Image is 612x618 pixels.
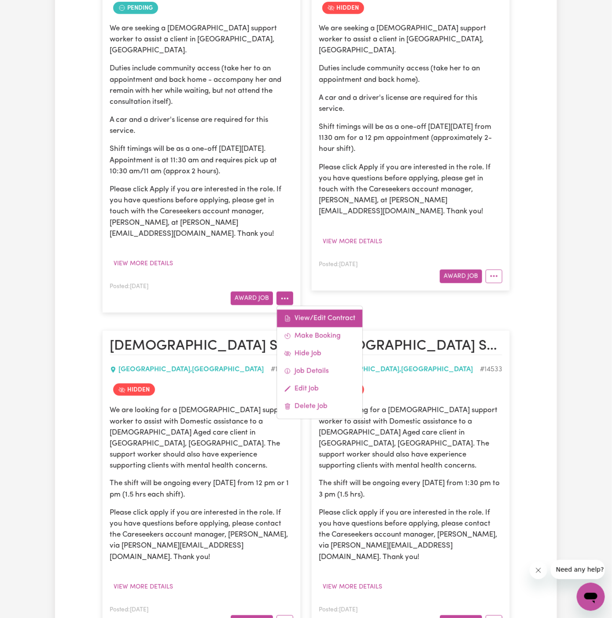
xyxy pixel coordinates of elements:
iframe: Button to launch messaging window [577,583,605,611]
div: [GEOGRAPHIC_DATA] , [GEOGRAPHIC_DATA] [110,364,271,375]
p: The shift will be ongoing every [DATE] from 1:30 pm to 3 pm (1.5 hrs). [319,478,502,500]
iframe: Close message [530,562,547,579]
p: We are seeking a [DEMOGRAPHIC_DATA] support worker to assist a client in [GEOGRAPHIC_DATA], [GEOG... [110,23,293,56]
p: Duties include community access (take her to an appointment and back home - accompany her and rem... [110,63,293,107]
iframe: Message from company [551,560,605,579]
p: We are seeking a [DEMOGRAPHIC_DATA] support worker to assist a client in [GEOGRAPHIC_DATA], [GEOG... [319,23,502,56]
p: Duties include community access (take her to an appointment and back home). [319,63,502,85]
p: Please click Apply if you are interested in the role. If you have questions before applying, plea... [110,184,293,239]
a: Hide Job [277,345,362,362]
p: Please click apply if you are interested in the role. If you have questions before applying, plea... [319,508,502,563]
button: Award Job [231,292,273,305]
button: View more details [110,257,177,271]
p: Please click Apply if you are interested in the role. If you have questions before applying, plea... [319,162,502,217]
span: Posted: [DATE] [319,262,358,267]
button: View more details [319,235,386,249]
p: We are looking for a [DEMOGRAPHIC_DATA] support worker to assist with Domestic assistance to a [D... [319,405,502,471]
div: More options [277,306,363,419]
button: View more details [110,581,177,594]
button: More options [486,270,502,283]
button: More options [277,292,293,305]
div: Job ID #14533 [480,364,502,375]
div: Job ID #14654 [271,364,293,375]
h2: Female Support Worker Needed In Wentworthville, NSW [110,338,293,355]
a: Edit Job [277,380,362,398]
p: Please click apply if you are interested in the role. If you have questions before applying, plea... [110,508,293,563]
a: Delete Job [277,398,362,415]
p: We are looking for a [DEMOGRAPHIC_DATA] support worker to assist with Domestic assistance to a [D... [110,405,293,471]
a: Make Booking [277,327,362,345]
p: A car and a driver's license are required for this service. [110,114,293,136]
span: Job is hidden [113,384,155,396]
p: A car and a driver's license are required for this service. [319,92,502,114]
span: Job contract pending review by care worker [113,2,158,14]
p: Shift timings will be as a one-off [DATE][DATE] from 1130 am for a 12 pm appointment (approximate... [319,121,502,155]
a: View/Edit Contract [277,310,362,327]
button: Award Job [440,270,482,283]
span: Job is hidden [322,2,364,14]
span: Posted: [DATE] [110,607,148,613]
a: Job Details [277,362,362,380]
span: Posted: [DATE] [110,284,148,289]
button: View more details [319,581,386,594]
p: Shift timings will be as a one-off [DATE][DATE]. Appointment is at 11:30 am and requires pick up ... [110,143,293,177]
div: [GEOGRAPHIC_DATA] , [GEOGRAPHIC_DATA] [319,364,480,375]
h2: Female Support Worker Needed Every Tuesday Afternoon In Wentworthville, NSW [319,338,502,355]
span: Posted: [DATE] [319,607,358,613]
p: The shift will be ongoing every [DATE] from 12 pm or 1 pm (1.5 hrs each shift). [110,478,293,500]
